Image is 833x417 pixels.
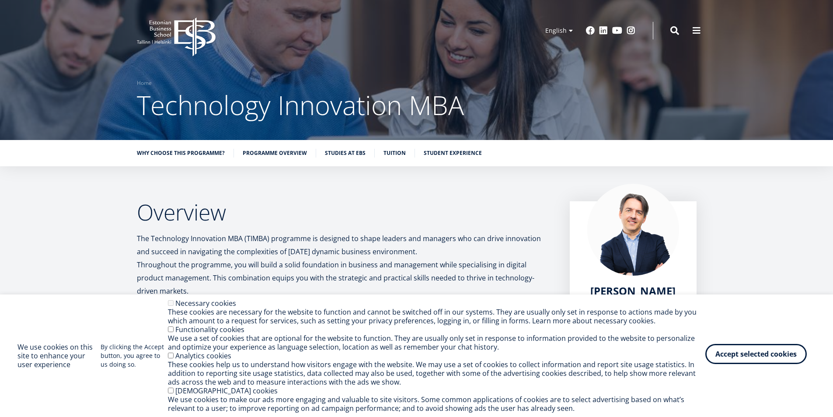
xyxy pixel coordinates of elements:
[2,133,8,139] input: Two-year MBA
[175,298,236,308] label: Necessary cookies
[101,343,168,369] p: By clicking the Accept button, you agree to us doing so.
[208,0,236,8] span: Last Name
[137,232,552,298] p: The Technology Innovation MBA (TIMBA) programme is designed to shape leaders and managers who can...
[2,122,8,128] input: One-year MBA (in Estonian)
[612,26,622,35] a: Youtube
[17,343,101,369] h2: We use cookies on this site to enhance your user experience
[168,334,705,351] div: We use a set of cookies that are optional for the website to function. They are usually only set ...
[168,395,705,413] div: We use cookies to make our ads more engaging and valuable to site visitors. Some common applicati...
[10,122,81,130] span: One-year MBA (in Estonian)
[137,79,152,88] a: Home
[590,284,676,298] span: [PERSON_NAME]
[587,184,679,276] img: Marko Rillo
[10,133,48,141] span: Two-year MBA
[243,149,307,158] a: Programme overview
[586,26,595,35] a: Facebook
[383,149,406,158] a: Tuition
[325,149,366,158] a: Studies at EBS
[424,149,482,158] a: Student experience
[175,386,278,396] label: [DEMOGRAPHIC_DATA] cookies
[137,201,552,223] h2: Overview
[168,360,705,386] div: These cookies help us to understand how visitors engage with the website. We may use a set of coo...
[175,351,231,361] label: Analytics cookies
[590,284,676,298] a: [PERSON_NAME]
[137,87,464,123] span: Technology Innovation MBA
[10,144,84,152] span: Technology Innovation MBA
[705,344,807,364] button: Accept selected cookies
[175,325,244,334] label: Functionality cookies
[168,308,705,325] div: These cookies are necessary for the website to function and cannot be switched off in our systems...
[599,26,608,35] a: Linkedin
[2,145,8,151] input: Technology Innovation MBA
[137,149,225,158] a: Why choose this programme?
[627,26,635,35] a: Instagram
